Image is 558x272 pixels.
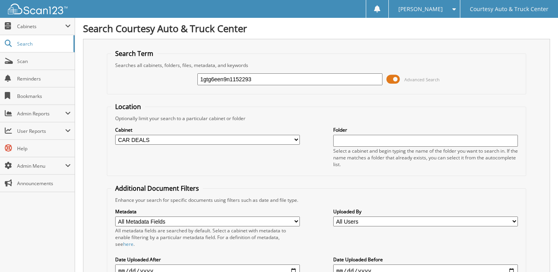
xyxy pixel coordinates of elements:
[333,256,518,263] label: Date Uploaded Before
[398,7,443,11] span: [PERSON_NAME]
[333,208,518,215] label: Uploaded By
[115,256,300,263] label: Date Uploaded After
[123,241,133,247] a: here
[17,40,70,47] span: Search
[111,49,157,58] legend: Search Term
[111,184,203,193] legend: Additional Document Filters
[518,234,558,272] iframe: Chat Widget
[17,58,71,65] span: Scan
[17,23,65,30] span: Cabinets
[115,227,300,247] div: All metadata fields are searched by default. Select a cabinet with metadata to enable filtering b...
[470,7,548,11] span: Courtesy Auto & Truck Center
[17,180,71,187] span: Announcements
[111,115,522,122] div: Optionally limit your search to a particular cabinet or folder
[17,128,65,134] span: User Reports
[17,75,71,82] span: Reminders
[333,126,518,133] label: Folder
[115,126,300,133] label: Cabinet
[17,145,71,152] span: Help
[111,62,522,69] div: Searches all cabinets, folders, files, metadata, and keywords
[8,4,68,14] img: scan123-logo-white.svg
[111,197,522,203] div: Enhance your search for specific documents using filters such as date and file type.
[404,77,440,82] span: Advanced Search
[17,163,65,169] span: Admin Menu
[115,208,300,215] label: Metadata
[83,22,550,35] h1: Search Courtesy Auto & Truck Center
[111,102,145,111] legend: Location
[17,93,71,100] span: Bookmarks
[333,147,518,168] div: Select a cabinet and begin typing the name of the folder you want to search in. If the name match...
[17,110,65,117] span: Admin Reports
